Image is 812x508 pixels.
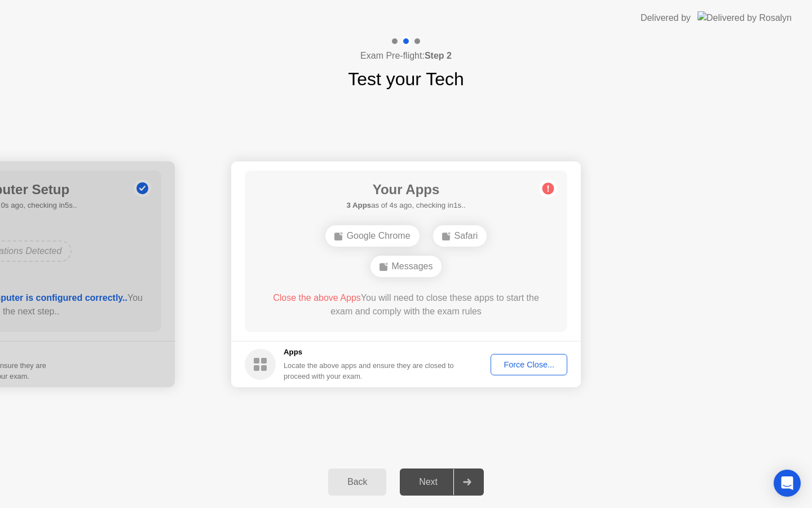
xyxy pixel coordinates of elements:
[774,470,801,497] div: Open Intercom Messenger
[433,225,487,247] div: Safari
[332,477,383,487] div: Back
[261,291,551,318] div: You will need to close these apps to start the exam and comply with the exam rules
[495,360,563,369] div: Force Close...
[346,200,465,211] h5: as of 4s ago, checking in1s..
[370,256,442,277] div: Messages
[641,11,691,25] div: Delivered by
[346,179,465,200] h1: Your Apps
[425,51,452,60] b: Step 2
[284,360,454,382] div: Locate the above apps and ensure they are closed to proceed with your exam.
[325,225,420,247] div: Google Chrome
[328,468,386,496] button: Back
[698,11,792,24] img: Delivered by Rosalyn
[284,347,454,358] h5: Apps
[273,293,361,303] span: Close the above Apps
[491,354,567,375] button: Force Close...
[360,49,452,63] h4: Exam Pre-flight:
[400,468,484,496] button: Next
[348,65,464,93] h1: Test your Tech
[403,477,453,487] div: Next
[346,201,371,209] b: 3 Apps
